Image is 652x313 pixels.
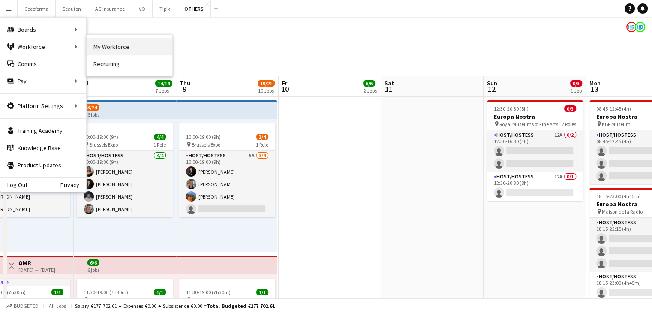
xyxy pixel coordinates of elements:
[602,121,631,127] span: KBR Museum
[256,297,268,303] span: 1 Role
[179,123,275,217] app-job-card: 10:00-19:00 (9h)3/4 Brussels Expo1 RoleHost/Hostess5A3/410:00-19:00 (9h)[PERSON_NAME][PERSON_NAME...
[385,79,394,87] span: Sat
[487,130,583,172] app-card-role: Host/Hostess12A0/212:30-16:30 (4h)
[18,0,56,17] button: Cecoforma
[571,87,582,94] div: 1 Job
[0,72,86,90] div: Pay
[0,55,86,72] a: Comms
[487,100,583,201] app-job-card: 12:30-20:30 (8h)0/3Europa Nostra Royal Museums of Fine Arts2 RolesHost/Hostess12A0/212:30-16:30 (...
[89,297,118,303] span: Brussels Expo
[87,259,99,266] span: 6/6
[499,121,558,127] span: Royal Museums of Fine Arts
[178,84,190,94] span: 9
[77,123,173,217] app-job-card: 10:00-19:00 (9h)4/4 Brussels Expo1 RoleHost/Hostess4/410:00-19:00 (9h)[PERSON_NAME][PERSON_NAME][...
[60,181,86,188] a: Privacy
[84,134,118,140] span: 10:00-19:00 (9h)
[596,105,631,112] span: 08:45-12:45 (4h)
[602,208,643,215] span: Maison de la Radio
[51,289,63,295] span: 1/1
[4,301,40,311] button: Budgeted
[487,79,497,87] span: Sun
[486,84,497,94] span: 12
[192,141,220,148] span: Brussels Expo
[487,113,583,120] h3: Europa Nostra
[89,141,118,148] span: Brussels Expo
[154,289,166,295] span: 1/1
[570,80,582,87] span: 0/3
[596,193,641,199] span: 18:15-23:00 (4h45m)
[626,22,637,32] app-user-avatar: HR Team
[180,79,190,87] span: Thu
[56,0,88,17] button: Seauton
[0,38,86,55] div: Workforce
[87,266,99,273] div: 6 jobs
[281,84,289,94] span: 10
[84,289,128,295] span: 11:30-19:00 (7h30m)
[192,297,220,303] span: Brussels Expo
[177,0,211,17] button: OTHERS
[154,134,166,140] span: 4/4
[207,303,275,309] span: Total Budgeted €177 702.61
[364,87,377,94] div: 2 Jobs
[588,84,601,94] span: 13
[75,303,275,309] div: Salary €177 702.61 + Expenses €0.00 + Subsistence €0.00 =
[487,172,583,201] app-card-role: Host/Hostess12A0/112:30-20:30 (8h)
[635,22,645,32] app-user-avatar: HR Team
[589,79,601,87] span: Mon
[256,289,268,295] span: 1/1
[0,181,27,188] a: Log Out
[87,38,172,55] a: My Workforce
[179,151,275,217] app-card-role: Host/Hostess5A3/410:00-19:00 (9h)[PERSON_NAME][PERSON_NAME][PERSON_NAME]
[363,80,375,87] span: 6/6
[153,297,166,303] span: 1 Role
[256,134,268,140] span: 3/4
[0,21,86,38] div: Boards
[82,104,99,111] span: 23/24
[87,111,99,118] div: 6 jobs
[562,121,576,127] span: 2 Roles
[383,84,394,94] span: 11
[153,141,166,148] span: 1 Role
[47,303,68,309] span: All jobs
[155,80,172,87] span: 14/14
[258,87,274,94] div: 10 Jobs
[256,141,268,148] span: 1 Role
[186,289,231,295] span: 11:30-19:00 (7h30m)
[0,156,86,174] a: Product Updates
[14,303,39,309] span: Budgeted
[18,267,55,273] div: [DATE] → [DATE]
[153,0,177,17] button: Tipik
[132,0,153,17] button: VO
[494,105,529,112] span: 12:30-20:30 (8h)
[258,80,275,87] span: 19/21
[51,297,63,303] span: 1 Role
[282,79,289,87] span: Fri
[564,105,576,112] span: 0/3
[0,139,86,156] a: Knowledge Base
[18,259,55,267] h3: OMR
[186,134,221,140] span: 10:00-19:00 (9h)
[77,151,173,217] app-card-role: Host/Hostess4/410:00-19:00 (9h)[PERSON_NAME][PERSON_NAME][PERSON_NAME][PERSON_NAME]
[0,97,86,114] div: Platform Settings
[88,0,132,17] button: AG Insurance
[87,55,172,72] a: Recruiting
[156,87,172,94] div: 7 Jobs
[0,122,86,139] a: Training Academy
